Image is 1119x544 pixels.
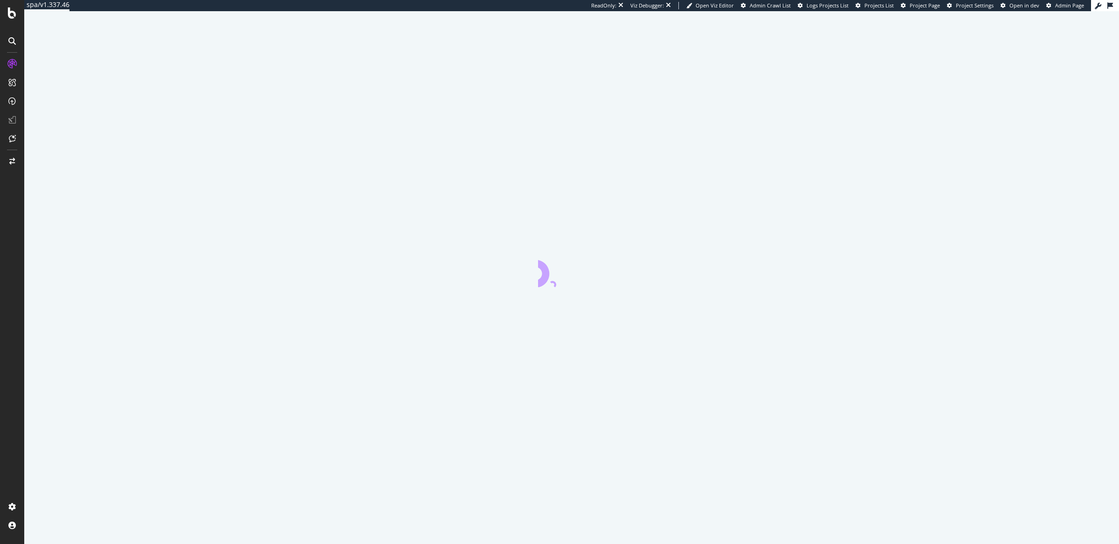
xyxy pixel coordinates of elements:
[750,2,791,9] span: Admin Crawl List
[630,2,664,9] div: Viz Debugger:
[910,2,940,9] span: Project Page
[807,2,849,9] span: Logs Projects List
[591,2,616,9] div: ReadOnly:
[864,2,894,9] span: Projects List
[798,2,849,9] a: Logs Projects List
[686,2,734,9] a: Open Viz Editor
[696,2,734,9] span: Open Viz Editor
[956,2,994,9] span: Project Settings
[856,2,894,9] a: Projects List
[538,254,605,287] div: animation
[1046,2,1084,9] a: Admin Page
[1055,2,1084,9] span: Admin Page
[741,2,791,9] a: Admin Crawl List
[1001,2,1039,9] a: Open in dev
[901,2,940,9] a: Project Page
[947,2,994,9] a: Project Settings
[1009,2,1039,9] span: Open in dev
